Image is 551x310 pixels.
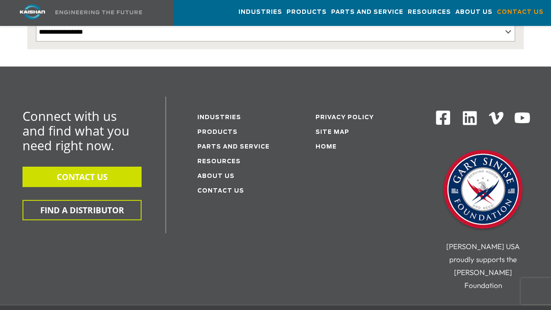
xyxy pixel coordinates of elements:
[197,188,244,194] a: Contact Us
[331,7,403,17] span: Parts and Service
[514,110,531,127] img: Youtube
[408,7,451,17] span: Resources
[238,0,282,24] a: Industries
[316,115,374,120] a: Privacy Policy
[316,144,337,150] a: Home
[23,200,142,220] button: FIND A DISTRIBUTOR
[497,7,544,17] span: Contact Us
[197,115,241,120] a: Industries
[497,0,544,24] a: Contact Us
[455,7,493,17] span: About Us
[440,147,526,234] img: Gary Sinise Foundation
[435,110,451,126] img: Facebook
[287,7,327,17] span: Products
[197,174,235,179] a: About Us
[238,7,282,17] span: Industries
[489,112,503,124] img: Vimeo
[197,130,238,135] a: Products
[446,242,520,290] span: [PERSON_NAME] USA proudly supports the [PERSON_NAME] Foundation
[197,144,270,150] a: Parts and service
[461,110,478,127] img: Linkedin
[197,159,241,164] a: Resources
[408,0,451,24] a: Resources
[455,0,493,24] a: About Us
[331,0,403,24] a: Parts and Service
[23,167,142,187] button: CONTACT US
[23,108,129,154] span: Connect with us and find what you need right now.
[287,0,327,24] a: Products
[55,10,142,14] img: Engineering the future
[316,130,349,135] a: Site Map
